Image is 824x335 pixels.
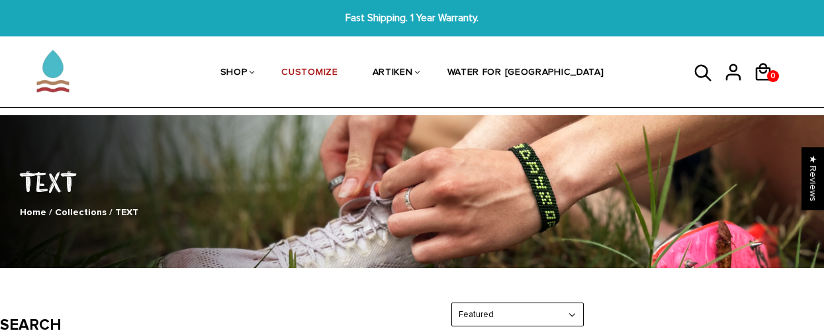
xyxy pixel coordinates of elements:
[220,38,248,109] a: SHOP
[20,207,46,218] a: Home
[55,207,107,218] a: Collections
[49,207,52,218] span: /
[115,207,138,218] span: TEXT
[255,11,569,26] span: Fast Shipping. 1 Year Warranty.
[373,38,413,109] a: ARTIKEN
[109,207,113,218] span: /
[768,67,778,85] span: 0
[281,38,338,109] a: CUSTOMIZE
[801,147,824,210] div: Click to open Judge.me floating reviews tab
[447,38,604,109] a: WATER FOR [GEOGRAPHIC_DATA]
[753,86,783,88] a: 0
